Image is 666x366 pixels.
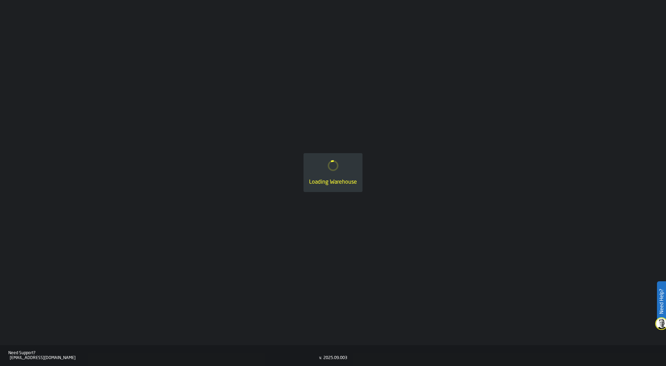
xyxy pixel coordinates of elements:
[8,351,319,360] a: Need Support?[EMAIL_ADDRESS][DOMAIN_NAME]
[10,356,319,360] div: [EMAIL_ADDRESS][DOMAIN_NAME]
[658,282,665,321] label: Need Help?
[323,356,347,360] div: 2025.09.003
[309,178,357,186] div: Loading Warehouse
[319,356,322,360] div: v.
[8,351,319,356] div: Need Support?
